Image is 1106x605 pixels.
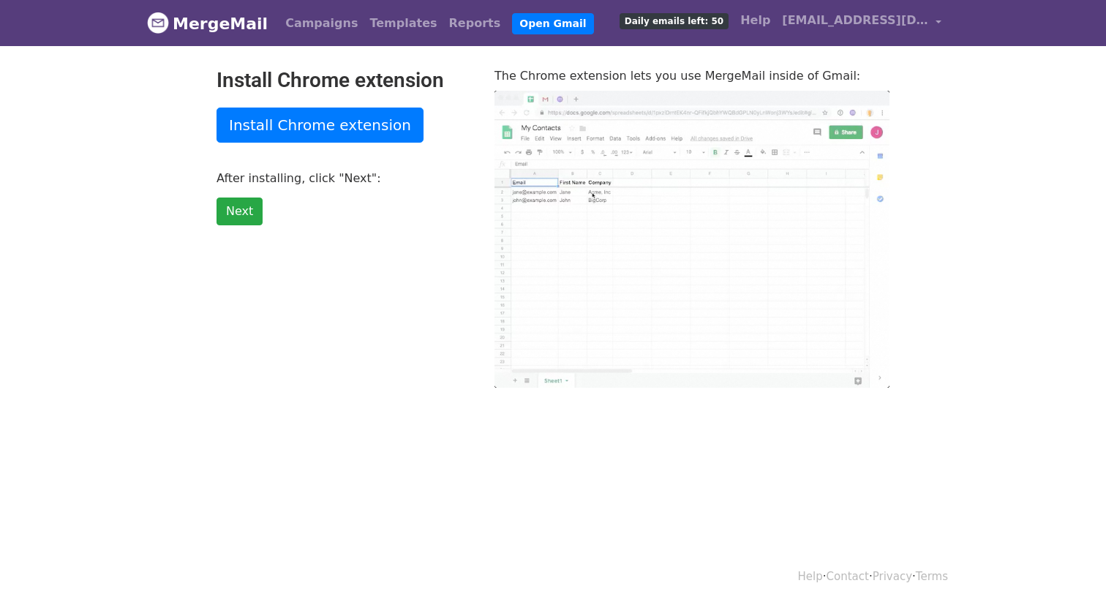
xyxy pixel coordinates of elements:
img: MergeMail logo [147,12,169,34]
a: Open Gmail [512,13,593,34]
a: Next [217,198,263,225]
a: Help [798,570,823,583]
a: Daily emails left: 50 [614,6,734,35]
a: Reports [443,9,507,38]
a: Install Chrome extension [217,108,424,143]
span: [EMAIL_ADDRESS][DOMAIN_NAME] [782,12,928,29]
a: Terms [916,570,948,583]
p: After installing, click "Next": [217,170,473,186]
a: Templates [364,9,443,38]
h2: Install Chrome extension [217,68,473,93]
span: Daily emails left: 50 [620,13,729,29]
a: MergeMail [147,8,268,39]
a: Privacy [873,570,912,583]
a: Contact [827,570,869,583]
a: Campaigns [279,9,364,38]
a: Help [734,6,776,35]
a: [EMAIL_ADDRESS][DOMAIN_NAME] [776,6,947,40]
p: The Chrome extension lets you use MergeMail inside of Gmail: [494,68,889,83]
